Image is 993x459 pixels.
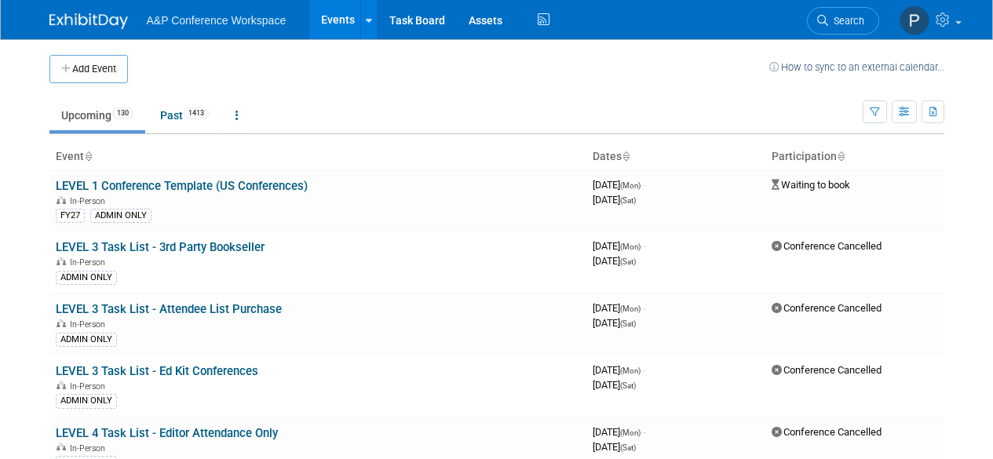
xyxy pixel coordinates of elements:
span: (Mon) [620,366,641,375]
a: LEVEL 3 Task List - Attendee List Purchase [56,302,282,316]
span: (Mon) [620,304,641,313]
img: In-Person Event [57,257,66,265]
span: Conference Cancelled [772,364,882,376]
span: 1413 [184,107,209,119]
span: 130 [112,107,133,119]
a: Upcoming130 [49,100,145,130]
img: In-Person Event [57,381,66,389]
span: In-Person [70,319,110,330]
span: (Sat) [620,443,636,452]
a: Search [807,7,879,35]
span: In-Person [70,196,110,206]
span: (Mon) [620,181,641,190]
div: FY27 [56,209,85,223]
img: ExhibitDay [49,13,128,29]
span: [DATE] [593,240,645,252]
th: Participation [765,144,944,170]
span: [DATE] [593,379,636,391]
span: Conference Cancelled [772,240,882,252]
div: ADMIN ONLY [90,209,152,223]
span: [DATE] [593,441,636,453]
a: LEVEL 1 Conference Template (US Conferences) [56,179,308,193]
button: Add Event [49,55,128,83]
span: (Sat) [620,319,636,328]
span: - [643,240,645,252]
a: LEVEL 4 Task List - Editor Attendance Only [56,426,278,440]
span: [DATE] [593,317,636,329]
div: ADMIN ONLY [56,333,117,347]
img: Paige Papandrea [900,5,929,35]
span: (Mon) [620,242,641,251]
span: [DATE] [593,194,636,206]
div: ADMIN ONLY [56,271,117,285]
a: Sort by Event Name [84,150,92,162]
div: ADMIN ONLY [56,394,117,408]
span: A&P Conference Workspace [147,14,287,27]
th: Event [49,144,586,170]
a: Past1413 [148,100,221,130]
span: In-Person [70,381,110,392]
span: - [643,426,645,438]
span: [DATE] [593,364,645,376]
a: How to sync to an external calendar... [769,61,944,73]
span: [DATE] [593,426,645,438]
span: [DATE] [593,179,645,191]
span: Search [828,15,864,27]
span: - [643,302,645,314]
span: - [643,364,645,376]
span: (Sat) [620,381,636,390]
img: In-Person Event [57,319,66,327]
th: Dates [586,144,765,170]
span: Waiting to book [772,179,850,191]
a: Sort by Start Date [622,150,630,162]
span: (Sat) [620,196,636,205]
span: (Mon) [620,428,641,437]
span: [DATE] [593,255,636,267]
img: In-Person Event [57,196,66,204]
span: In-Person [70,257,110,268]
span: - [643,179,645,191]
a: Sort by Participation Type [837,150,845,162]
span: Conference Cancelled [772,426,882,438]
span: In-Person [70,443,110,454]
span: (Sat) [620,257,636,266]
img: In-Person Event [57,443,66,451]
a: LEVEL 3 Task List - Ed Kit Conferences [56,364,258,378]
span: [DATE] [593,302,645,314]
a: LEVEL 3 Task List - 3rd Party Bookseller [56,240,265,254]
span: Conference Cancelled [772,302,882,314]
